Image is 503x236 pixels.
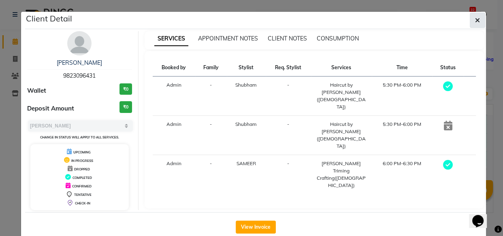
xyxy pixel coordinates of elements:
div: Haircut by [PERSON_NAME] ([DEMOGRAPHIC_DATA]) [316,81,367,111]
span: SAMEER [237,160,256,166]
th: Stylist [227,59,266,77]
span: Deposit Amount [27,104,74,113]
th: Family [195,59,227,77]
span: CLIENT NOTES [268,35,307,42]
td: 5:30 PM-6:00 PM [372,116,432,155]
th: Req. Stylist [266,59,311,77]
td: 5:30 PM-6:00 PM [372,77,432,116]
td: - [266,116,311,155]
td: 6:00 PM-6:30 PM [372,155,432,194]
span: TENTATIVE [74,193,92,197]
span: APPOINTMENT NOTES [198,35,258,42]
h3: ₹0 [119,83,132,95]
div: Haircut by [PERSON_NAME] ([DEMOGRAPHIC_DATA]) [316,121,367,150]
span: DROPPED [74,167,90,171]
th: Services [311,59,372,77]
span: IN PROGRESS [71,159,93,163]
td: - [195,77,227,116]
td: - [266,77,311,116]
div: [PERSON_NAME] Triming Crafting([DEMOGRAPHIC_DATA]) [316,160,367,189]
img: avatar [67,31,92,55]
td: - [195,155,227,194]
th: Booked by [153,59,195,77]
span: Wallet [27,86,46,96]
button: View Invoice [236,221,276,234]
span: CHECK-IN [75,201,90,205]
span: 9823096431 [63,72,96,79]
th: Time [372,59,432,77]
th: Status [432,59,464,77]
span: CONSUMPTION [317,35,359,42]
td: Admin [153,116,195,155]
h3: ₹0 [119,101,132,113]
td: - [195,116,227,155]
span: UPCOMING [73,150,91,154]
td: Admin [153,77,195,116]
span: COMPLETED [72,176,92,180]
td: Admin [153,155,195,194]
small: Change in status will apply to all services. [40,135,119,139]
span: Shubham [235,82,257,88]
span: CONFIRMED [72,184,92,188]
iframe: chat widget [469,204,495,228]
a: [PERSON_NAME] [57,59,102,66]
td: - [266,155,311,194]
span: SERVICES [154,32,188,46]
h5: Client Detail [26,13,72,25]
span: Shubham [235,121,257,127]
